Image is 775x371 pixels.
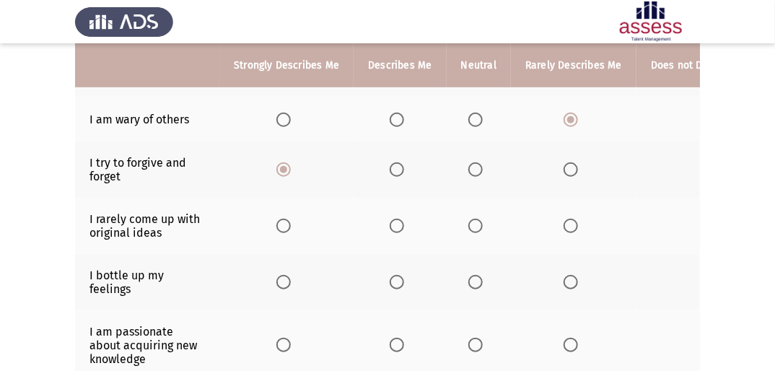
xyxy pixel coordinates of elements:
mat-radio-group: Select an option [390,218,410,232]
th: Neutral [447,43,511,87]
mat-radio-group: Select an option [468,162,489,175]
mat-radio-group: Select an option [468,218,489,232]
td: I am wary of others [75,97,219,141]
mat-radio-group: Select an option [390,162,410,175]
img: Assessment logo of ASSESS Employability - EBI [602,1,700,42]
mat-radio-group: Select an option [390,338,410,352]
mat-radio-group: Select an option [276,112,297,126]
th: Describes Me [354,43,446,87]
mat-radio-group: Select an option [468,338,489,352]
th: Rarely Describes Me [511,43,636,87]
img: Assess Talent Management logo [75,1,173,42]
td: I rarely come up with original ideas [75,198,219,254]
mat-radio-group: Select an option [390,274,410,288]
td: I try to forgive and forget [75,141,219,198]
td: I bottle up my feelings [75,254,219,310]
th: Strongly Describes Me [219,43,354,87]
mat-radio-group: Select an option [564,338,584,352]
mat-radio-group: Select an option [468,274,489,288]
mat-radio-group: Select an option [564,218,584,232]
mat-radio-group: Select an option [564,112,584,126]
mat-radio-group: Select an option [564,162,584,175]
mat-radio-group: Select an option [276,162,297,175]
mat-radio-group: Select an option [468,112,489,126]
mat-radio-group: Select an option [390,112,410,126]
mat-radio-group: Select an option [564,274,584,288]
mat-radio-group: Select an option [276,274,297,288]
mat-radio-group: Select an option [276,218,297,232]
mat-radio-group: Select an option [276,338,297,352]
